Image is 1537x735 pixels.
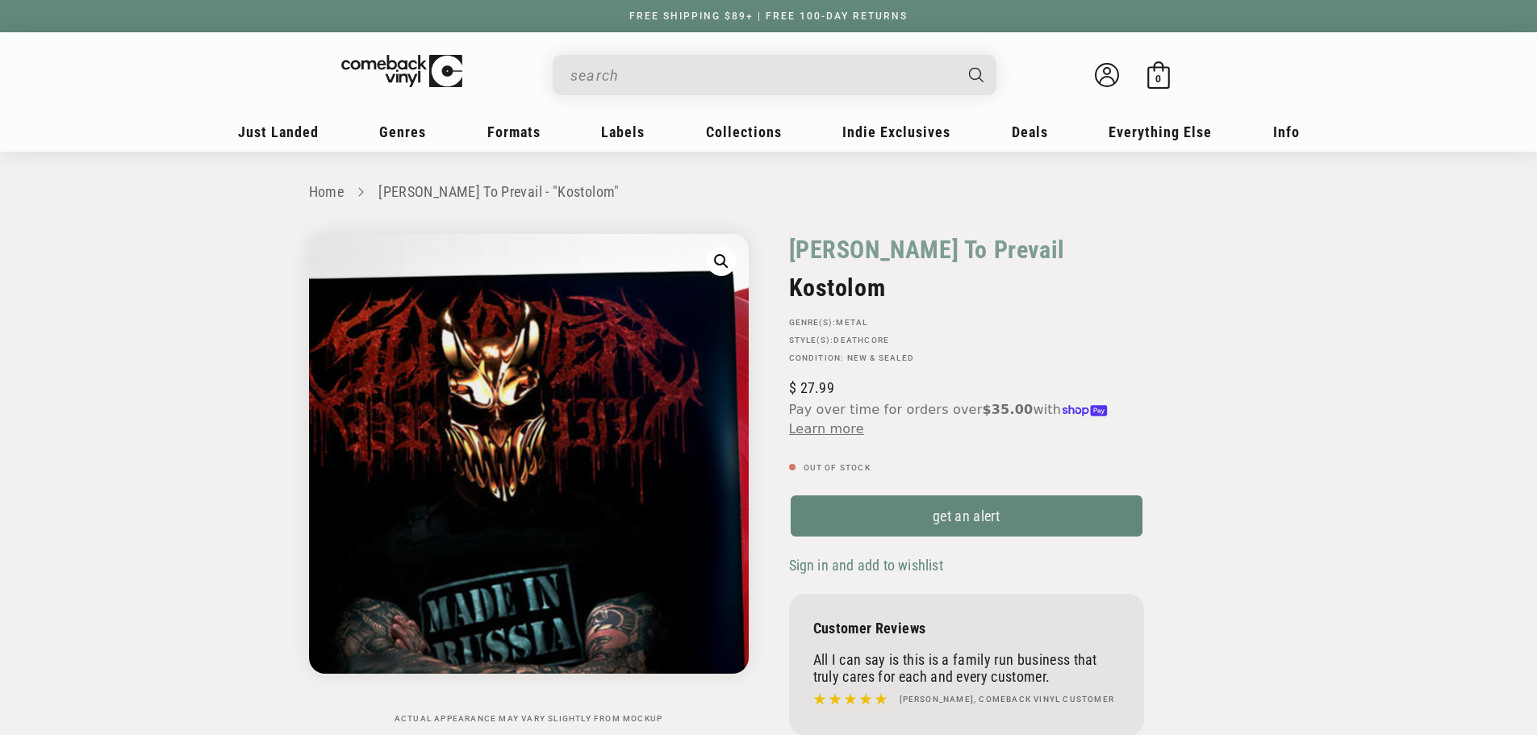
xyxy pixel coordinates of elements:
span: $ [789,379,796,396]
span: Everything Else [1109,123,1212,140]
span: 0 [1155,73,1161,85]
p: Customer Reviews [813,620,1120,637]
a: Metal [836,318,867,327]
span: Sign in and add to wishlist [789,557,943,574]
input: When autocomplete results are available use up and down arrows to review and enter to select [570,59,953,92]
p: Condition: New & Sealed [789,353,1144,363]
a: FREE SHIPPING $89+ | FREE 100-DAY RETURNS [613,10,924,22]
h4: [PERSON_NAME], Comeback Vinyl customer [900,693,1115,706]
a: get an alert [789,494,1144,538]
div: Search [553,55,996,95]
span: Collections [706,123,782,140]
img: star5.svg [813,689,888,710]
span: Info [1273,123,1300,140]
p: All I can say is this is a family run business that truly cares for each and every customer. [813,651,1120,685]
a: Home [309,183,344,200]
span: Formats [487,123,541,140]
span: Deals [1012,123,1048,140]
p: Actual appearance may vary slightly from mockup [309,714,749,724]
span: Just Landed [238,123,319,140]
button: Search [954,55,998,95]
span: 27.99 [789,379,834,396]
a: Deathcore [833,336,889,345]
media-gallery: Gallery Viewer [309,234,749,724]
p: GENRE(S): [789,318,1144,328]
span: Labels [601,123,645,140]
span: Genres [379,123,426,140]
p: STYLE(S): [789,336,1144,345]
nav: breadcrumbs [309,181,1229,204]
a: [PERSON_NAME] To Prevail - "Kostolom" [378,183,619,200]
span: Indie Exclusives [842,123,950,140]
a: [PERSON_NAME] To Prevail [789,234,1065,265]
h2: Kostolom [789,274,1144,302]
p: Out of stock [789,463,1144,473]
button: Sign in and add to wishlist [789,556,948,574]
